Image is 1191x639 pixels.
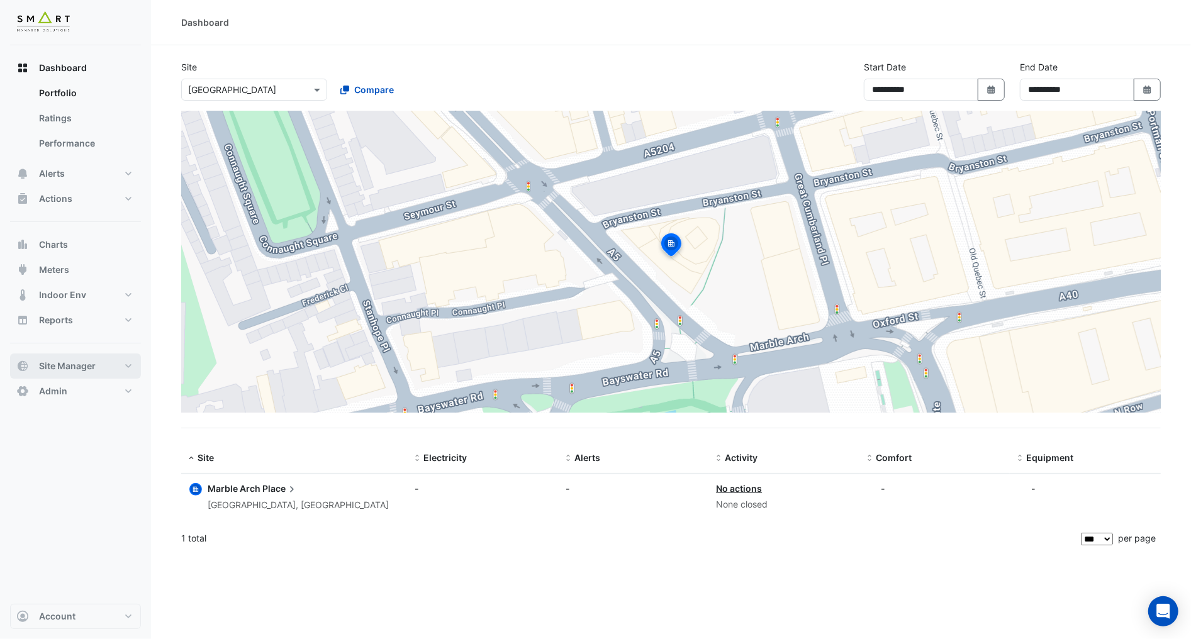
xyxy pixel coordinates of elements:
[10,55,141,81] button: Dashboard
[39,610,75,623] span: Account
[876,452,912,463] span: Comfort
[1118,533,1156,543] span: per page
[16,385,29,397] app-icon: Admin
[10,161,141,186] button: Alerts
[716,483,762,494] a: No actions
[16,167,29,180] app-icon: Alerts
[208,483,260,494] span: Marble Arch
[10,186,141,211] button: Actions
[16,289,29,301] app-icon: Indoor Env
[208,498,389,513] div: [GEOGRAPHIC_DATA], [GEOGRAPHIC_DATA]
[39,289,86,301] span: Indoor Env
[39,385,67,397] span: Admin
[16,360,29,372] app-icon: Site Manager
[15,10,72,35] img: Company Logo
[16,314,29,326] app-icon: Reports
[10,308,141,333] button: Reports
[198,452,214,463] span: Site
[39,192,72,205] span: Actions
[1026,452,1073,463] span: Equipment
[39,314,73,326] span: Reports
[29,131,141,156] a: Performance
[415,482,551,495] div: -
[10,379,141,404] button: Admin
[657,231,685,262] img: site-pin-selected.svg
[864,60,906,74] label: Start Date
[181,523,1078,554] div: 1 total
[181,60,197,74] label: Site
[10,282,141,308] button: Indoor Env
[332,79,402,101] button: Compare
[574,452,600,463] span: Alerts
[16,238,29,251] app-icon: Charts
[1031,482,1036,495] div: -
[881,482,885,495] div: -
[10,604,141,629] button: Account
[1020,60,1058,74] label: End Date
[29,106,141,131] a: Ratings
[39,62,87,74] span: Dashboard
[39,167,65,180] span: Alerts
[423,452,467,463] span: Electricity
[10,232,141,257] button: Charts
[29,81,141,106] a: Portfolio
[1148,596,1178,626] div: Open Intercom Messenger
[566,482,702,495] div: -
[716,497,852,512] div: None closed
[16,192,29,205] app-icon: Actions
[39,360,96,372] span: Site Manager
[986,84,997,95] fa-icon: Select Date
[10,257,141,282] button: Meters
[16,264,29,276] app-icon: Meters
[10,353,141,379] button: Site Manager
[39,238,68,251] span: Charts
[10,81,141,161] div: Dashboard
[181,16,229,29] div: Dashboard
[262,482,298,496] span: Place
[39,264,69,276] span: Meters
[16,62,29,74] app-icon: Dashboard
[725,452,758,463] span: Activity
[1142,84,1153,95] fa-icon: Select Date
[354,83,394,96] span: Compare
